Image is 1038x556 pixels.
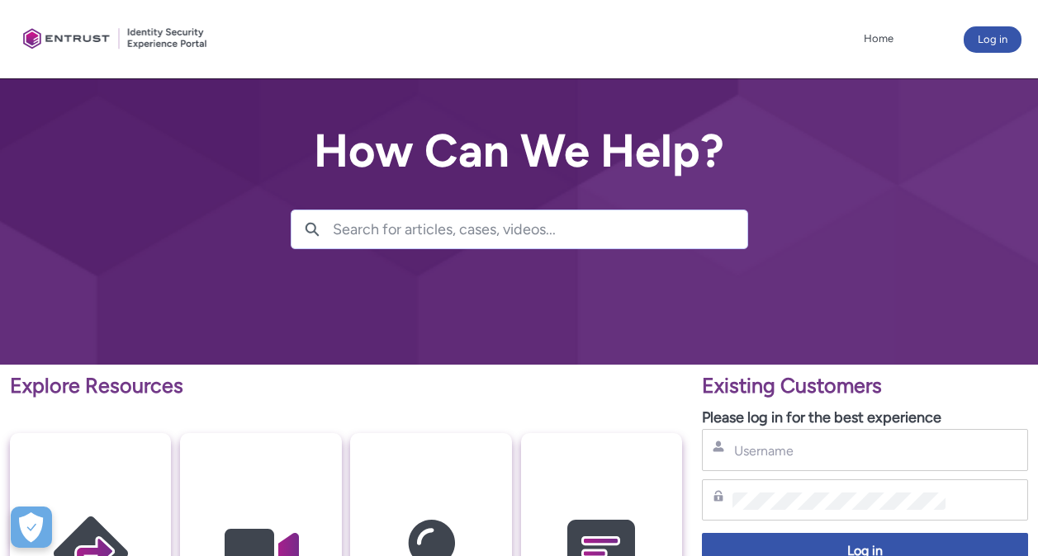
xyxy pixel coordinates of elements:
div: Cookie Preferences [11,507,52,548]
p: Explore Resources [10,370,682,402]
button: Search [291,210,333,248]
button: Open Preferences [11,507,52,548]
a: Home [860,26,898,51]
button: Log in [964,26,1021,53]
p: Existing Customers [702,370,1028,402]
h2: How Can We Help? [291,125,748,177]
input: Search for articles, cases, videos... [333,210,747,248]
input: Username [732,442,946,459]
p: Please log in for the best experience [702,407,1028,429]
